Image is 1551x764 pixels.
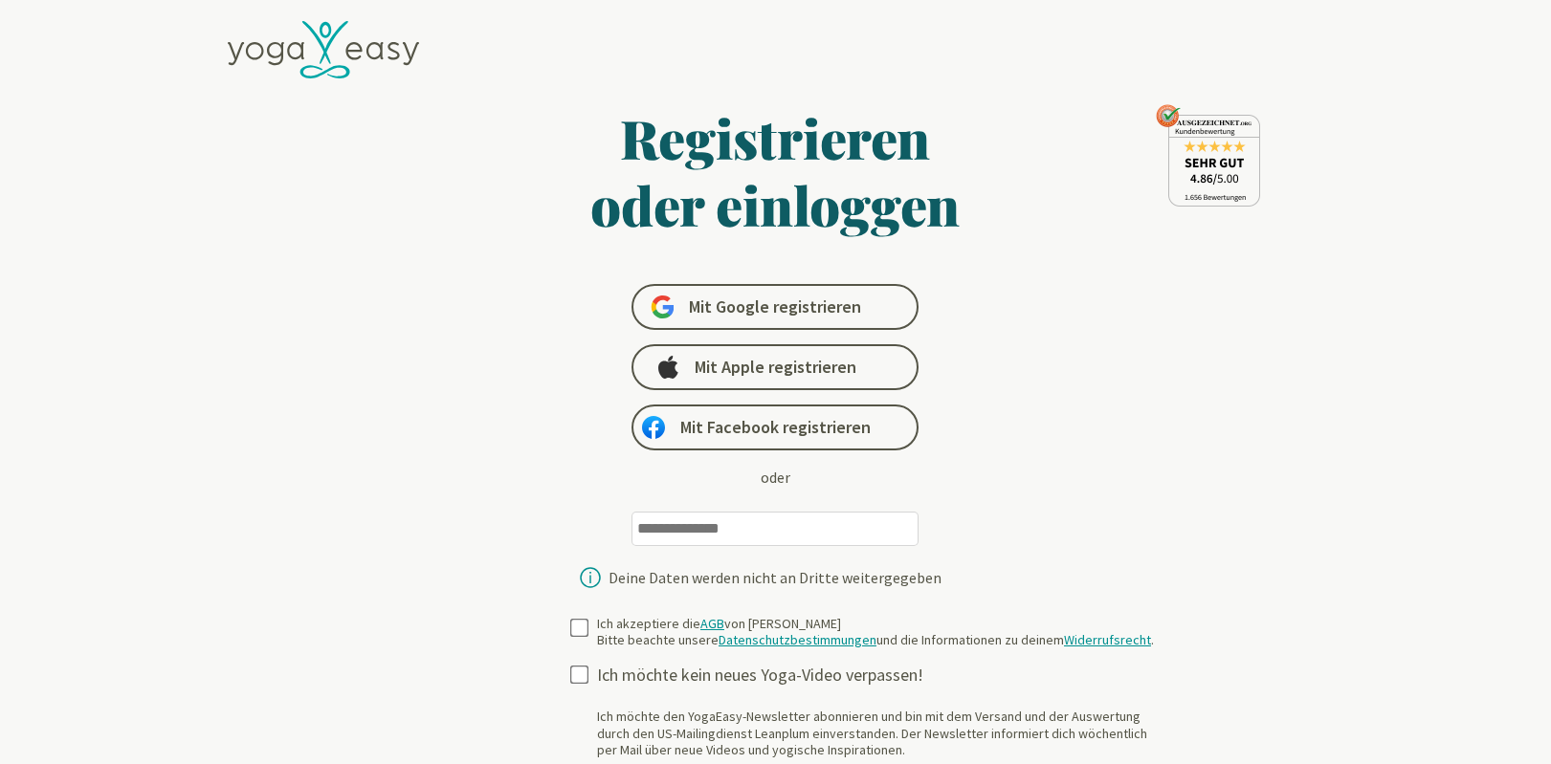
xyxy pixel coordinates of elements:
div: Deine Daten werden nicht an Dritte weitergegeben [609,570,942,585]
a: Datenschutzbestimmungen [719,631,876,648]
a: Widerrufsrecht [1064,631,1151,648]
div: oder [761,466,790,489]
span: Mit Facebook registrieren [680,416,871,439]
a: Mit Apple registrieren [631,344,919,390]
a: Mit Facebook registrieren [631,404,919,450]
div: Ich möchte kein neues Yoga-Video verpassen! [597,665,1169,687]
span: Mit Google registrieren [689,295,861,318]
h1: Registrieren oder einloggen [406,104,1146,238]
div: Ich akzeptiere die von [PERSON_NAME] Bitte beachte unsere und die Informationen zu deinem . [597,616,1154,649]
a: AGB [700,615,724,632]
span: Mit Apple registrieren [695,356,856,379]
a: Mit Google registrieren [631,284,919,330]
img: ausgezeichnet_seal.png [1156,104,1260,207]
